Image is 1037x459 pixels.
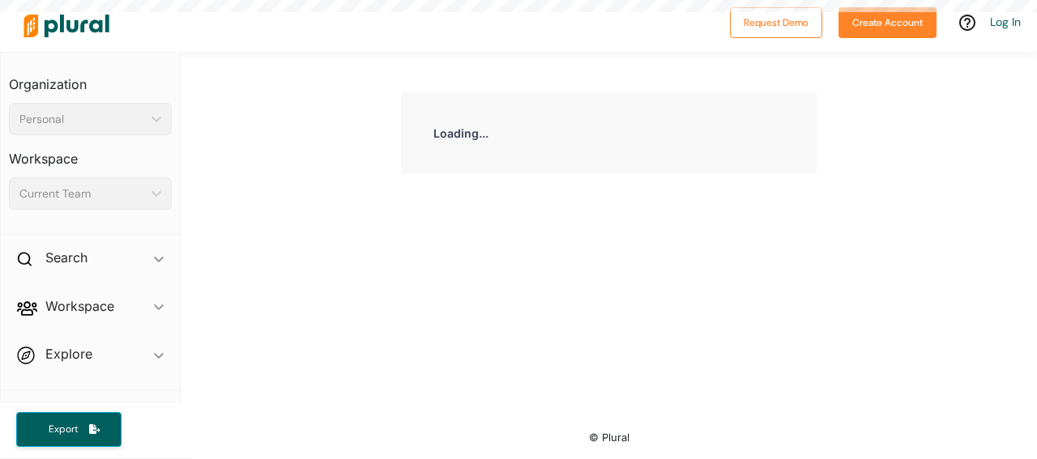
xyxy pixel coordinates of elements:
[37,423,89,436] span: Export
[990,15,1021,29] a: Log In
[45,249,87,266] h2: Search
[16,412,122,447] button: Export
[19,111,145,128] div: Personal
[589,431,629,444] small: © Plural
[839,7,937,38] button: Create Account
[9,61,172,96] h3: Organization
[730,7,822,38] button: Request Demo
[401,92,817,174] div: Loading...
[19,185,145,202] div: Current Team
[839,13,937,30] a: Create Account
[9,135,172,171] h3: Workspace
[730,13,822,30] a: Request Demo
